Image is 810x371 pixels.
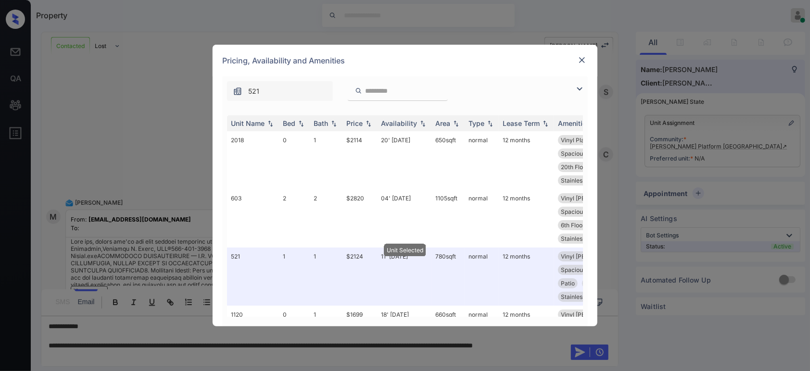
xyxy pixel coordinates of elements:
td: 0 [279,306,310,364]
td: $2820 [342,189,377,247]
img: sorting [364,120,373,127]
span: Patio [561,280,575,287]
span: 20th Floor [561,163,589,171]
span: Spacious Closet [561,150,605,157]
div: Bath [314,119,328,127]
img: sorting [296,120,306,127]
span: Vinyl Plank - 1... [561,136,604,144]
img: sorting [329,120,339,127]
div: Amenities [558,119,590,127]
img: sorting [266,120,275,127]
td: normal [465,189,499,247]
td: $2114 [342,131,377,189]
img: icon-zuma [233,87,242,96]
img: sorting [541,120,550,127]
img: sorting [485,120,495,127]
span: Stainless Steel... [561,293,605,300]
td: 1105 sqft [431,189,465,247]
td: $2124 [342,247,377,306]
td: normal [465,306,499,364]
td: 1 [310,306,342,364]
span: Spacious Closet [561,266,605,273]
span: Vinyl [PERSON_NAME]... [561,253,627,260]
div: Lease Term [503,119,540,127]
td: 20' [DATE] [377,131,431,189]
div: Price [346,119,363,127]
div: Bed [283,119,295,127]
td: 603 [227,189,279,247]
img: sorting [418,120,428,127]
span: Vinyl [PERSON_NAME]... [561,311,627,318]
div: Pricing, Availability and Amenities [213,45,597,76]
td: 11' [DATE] [377,247,431,306]
td: 12 months [499,189,554,247]
td: 04' [DATE] [377,189,431,247]
td: 650 sqft [431,131,465,189]
td: 12 months [499,131,554,189]
td: 2018 [227,131,279,189]
td: 521 [227,247,279,306]
div: Availability [381,119,417,127]
span: Spacious Closet [561,208,605,215]
span: Stainless Steel... [561,235,605,242]
td: $1699 [342,306,377,364]
img: icon-zuma [574,83,585,95]
td: 2 [310,189,342,247]
td: 1120 [227,306,279,364]
td: 0 [279,131,310,189]
div: Type [468,119,484,127]
div: Area [435,119,450,127]
td: normal [465,247,499,306]
span: 521 [248,86,259,97]
span: 6th Floor [561,222,585,229]
td: 12 months [499,247,554,306]
span: Vinyl [PERSON_NAME]... [561,195,627,202]
td: 1 [310,247,342,306]
img: icon-zuma [355,87,362,95]
td: 2 [279,189,310,247]
td: 1 [310,131,342,189]
td: 660 sqft [431,306,465,364]
img: close [577,55,587,65]
td: 12 months [499,306,554,364]
div: Unit Name [231,119,265,127]
td: 18' [DATE] [377,306,431,364]
td: normal [465,131,499,189]
td: 1 [279,247,310,306]
span: Stainless Steel... [561,177,605,184]
td: 780 sqft [431,247,465,306]
img: sorting [451,120,461,127]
